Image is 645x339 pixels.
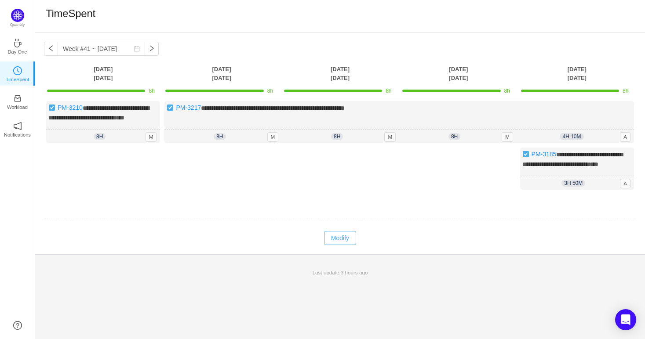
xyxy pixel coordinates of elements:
a: icon: coffeeDay One [13,41,22,50]
th: [DATE] [DATE] [518,65,636,83]
span: M [146,132,157,142]
span: 8h [386,88,391,94]
i: icon: inbox [13,94,22,103]
img: Quantify [11,9,24,22]
span: A [620,132,630,142]
img: 10738 [522,151,529,158]
span: 3 hours ago [341,270,368,275]
a: icon: inboxWorkload [13,97,22,105]
i: icon: calendar [134,46,140,52]
span: 3h 50m [561,180,585,187]
h1: TimeSpent [46,7,95,20]
p: Quantify [10,22,25,28]
span: 8h [267,88,273,94]
i: icon: coffee [13,39,22,47]
span: 8h [214,133,226,140]
button: icon: left [44,42,58,56]
span: 8h [504,88,510,94]
input: Select a week [58,42,145,56]
button: icon: right [145,42,159,56]
span: Last update: [313,270,368,275]
a: PM-3210 [58,104,83,111]
a: icon: notificationNotifications [13,124,22,133]
img: 10738 [167,104,174,111]
img: 10738 [48,104,55,111]
p: Day One [7,48,27,56]
th: [DATE] [DATE] [399,65,517,83]
button: Modify [324,231,356,245]
span: 8h [448,133,460,140]
a: icon: clock-circleTimeSpent [13,69,22,78]
a: PM-3185 [532,151,557,158]
th: [DATE] [DATE] [281,65,399,83]
div: Open Intercom Messenger [615,309,636,330]
i: icon: clock-circle [13,66,22,75]
th: [DATE] [DATE] [44,65,162,83]
span: 8h [623,88,628,94]
p: Workload [7,103,28,111]
a: PM-3217 [176,104,201,111]
span: 8h [94,133,106,140]
p: Notifications [4,131,31,139]
i: icon: notification [13,122,22,130]
span: 8h [149,88,154,94]
p: TimeSpent [6,76,29,83]
span: M [384,132,396,142]
a: icon: question-circle [13,321,22,330]
span: 4h 10m [560,133,583,140]
span: M [267,132,279,142]
span: A [620,179,630,188]
span: 8h [331,133,343,140]
span: M [502,132,513,142]
th: [DATE] [DATE] [162,65,281,83]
